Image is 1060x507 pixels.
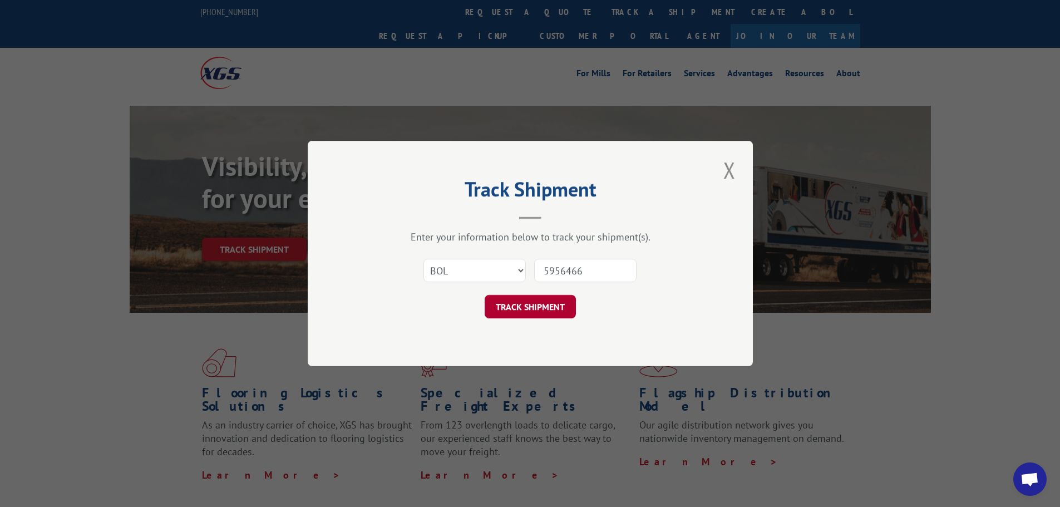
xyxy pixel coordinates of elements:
div: Enter your information below to track your shipment(s). [363,230,697,243]
button: Close modal [720,155,739,185]
a: Open chat [1013,462,1047,496]
h2: Track Shipment [363,181,697,203]
button: TRACK SHIPMENT [485,295,576,318]
input: Number(s) [534,259,637,282]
